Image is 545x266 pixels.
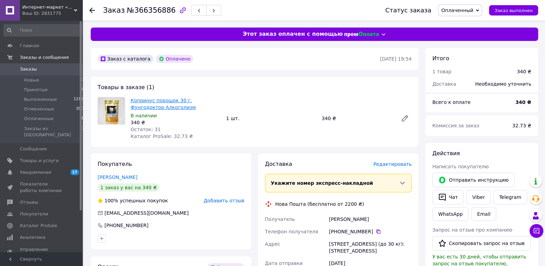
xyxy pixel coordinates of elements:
div: 340 ₴ [319,114,395,123]
span: Оплаченные [24,116,54,122]
button: Отправить инструкцию [432,173,514,187]
span: Итого [432,55,449,62]
span: Адрес [265,241,280,247]
div: Ваш ID: 2831775 [22,10,82,17]
span: Запрос на отзыв про компанию [432,227,512,233]
span: Написать покупателю [432,164,489,169]
span: 0 [81,77,83,83]
button: Заказ выполнен [489,5,538,15]
button: Чат [432,190,464,204]
span: Заказы [20,66,37,72]
span: Управление сайтом [20,246,64,259]
span: 100% [104,198,118,203]
div: Необходимо уточнить [471,76,535,92]
span: Интернет-маркет «БиоЖизнь» [22,4,74,10]
div: Статус заказа [385,7,431,14]
span: 2 [81,87,83,93]
a: Viber [466,190,490,204]
div: Нова Пошта (бесплатно от 2200 ₴) [274,201,366,208]
a: WhatsApp [432,207,468,221]
div: успешных покупок [98,197,168,204]
span: Действия [432,150,460,157]
span: Дата отправки [265,260,303,266]
span: Редактировать [373,161,412,167]
span: Телефон получателя [265,229,318,234]
span: Сообщения [20,146,47,152]
b: 340 ₴ [515,99,531,105]
span: 1 товар [432,69,452,74]
input: Поиск [3,24,84,36]
span: Заказ выполнен [494,8,533,13]
div: 340 ₴ [131,119,221,126]
span: 32.73 ₴ [512,123,531,128]
span: Товары и услуги [20,158,59,164]
span: Заказы из [GEOGRAPHIC_DATA] [24,126,81,138]
a: Telegram [493,190,527,204]
span: Заказ [103,6,125,14]
span: Добавить отзыв [204,198,244,203]
span: 1212 [74,96,83,103]
div: Оплачено [156,55,193,63]
span: Аналитика [20,234,45,241]
span: Каталог ProSale [20,223,57,229]
span: Принятые [24,87,48,93]
div: Вернуться назад [89,7,95,14]
span: №366356886 [127,6,176,14]
div: 340 ₴ [517,68,531,75]
span: Комиссия за заказ [432,123,479,128]
span: Главная [20,43,39,49]
button: Email [471,207,496,221]
span: Доставка [265,161,292,167]
span: Остаток: 31 [131,127,161,132]
span: Показатели работы компании [20,181,64,193]
a: Редактировать [398,111,412,125]
span: 4 [81,116,83,122]
span: 350 [76,106,83,112]
span: Получатель [265,216,295,222]
span: Покупатели [20,211,48,217]
span: Покупатель [98,161,132,167]
div: [PERSON_NAME] [327,213,413,225]
span: [EMAIL_ADDRESS][DOMAIN_NAME] [104,210,189,216]
img: Копринус порошок 30 г. Фунгодоктор Алкоголизм [98,97,125,124]
button: Чат с покупателем [530,224,543,238]
span: Укажите номер экспресс-накладной [271,180,373,186]
time: [DATE] 19:54 [380,56,412,62]
span: Каталог ProSale: 32.73 ₴ [131,134,193,139]
span: Всего к оплате [432,99,470,105]
span: 17 [70,169,79,175]
span: 0 [81,126,83,138]
span: Заказы и сообщения [20,54,69,61]
div: 1 шт. [223,114,319,123]
div: Заказ с каталога [98,55,153,63]
span: В наличии [131,113,157,118]
div: 1 заказ у вас на 340 ₴ [98,183,159,192]
a: Копринус порошок 30 г. Фунгодоктор Алкоголизм [131,98,196,110]
span: Новые [24,77,39,83]
span: Этот заказ оплачен с помощью [243,30,343,38]
span: Доставка [432,81,456,87]
span: Оплаченный [441,8,473,13]
div: [STREET_ADDRESS] (до 30 кг): [STREET_ADDRESS] [327,238,413,257]
span: Отзывы [20,199,38,205]
a: [PERSON_NAME] [98,174,137,180]
div: [PHONE_NUMBER] [104,222,149,229]
span: Выполненные [24,96,57,103]
span: Отмененные [24,106,54,112]
button: Скопировать запрос на отзыв [432,236,531,251]
span: Товары в заказе (1) [98,84,154,91]
div: [PHONE_NUMBER] [329,228,412,235]
span: Уведомления [20,169,51,175]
